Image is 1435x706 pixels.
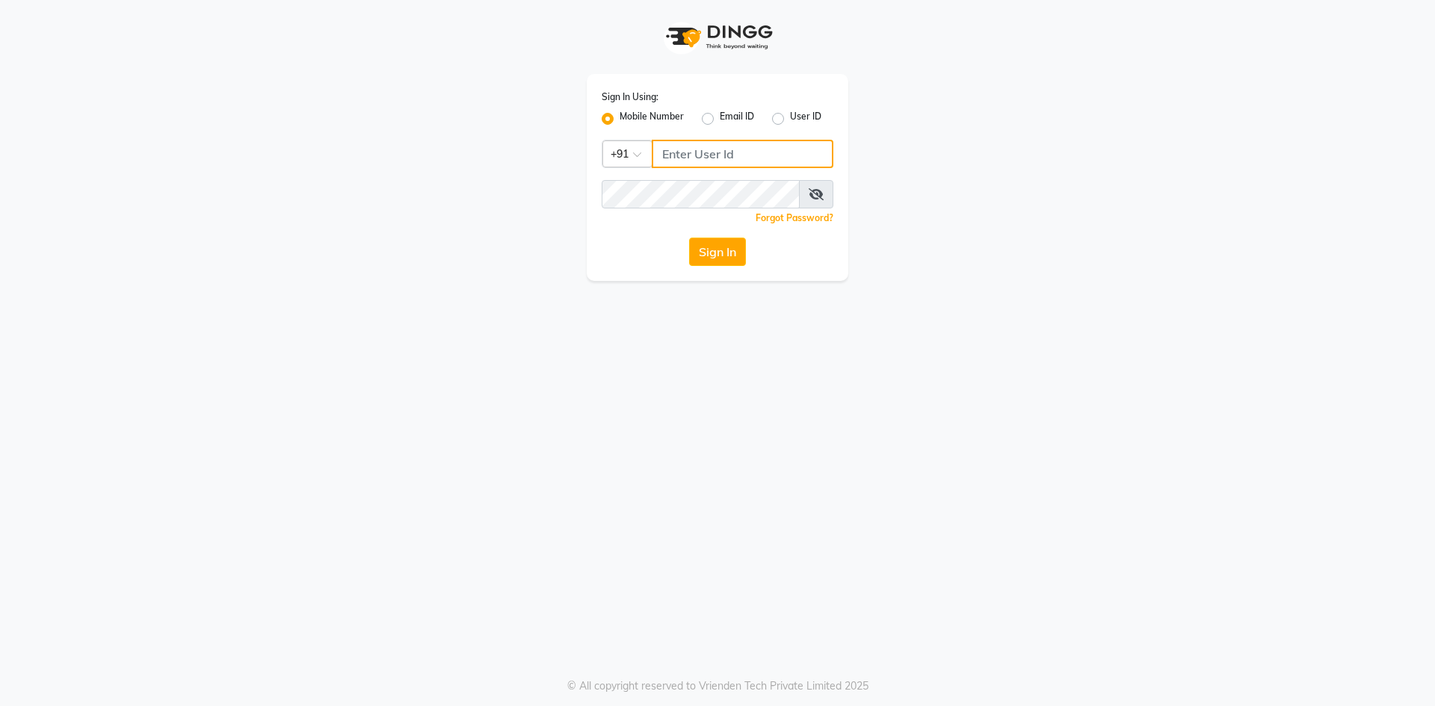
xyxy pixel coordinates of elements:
button: Sign In [689,238,746,266]
label: Mobile Number [620,110,684,128]
label: Email ID [720,110,754,128]
label: Sign In Using: [602,90,658,104]
input: Username [652,140,833,168]
input: Username [602,180,800,208]
img: logo1.svg [658,15,777,59]
a: Forgot Password? [756,212,833,223]
label: User ID [790,110,821,128]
